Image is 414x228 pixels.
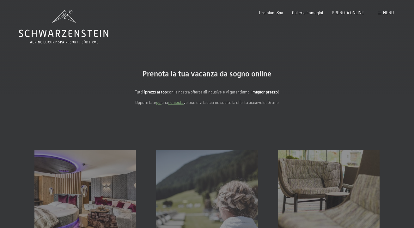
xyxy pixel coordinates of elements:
p: Oppure fate una veloce e vi facciamo subito la offerta piacevole. Grazie [81,99,333,105]
strong: miglior prezzo [253,89,278,94]
a: Premium Spa [259,10,283,15]
span: Menu [383,10,394,15]
strong: prezzi al top [145,89,167,94]
span: Prenota la tua vacanza da sogno online [143,69,271,78]
p: Tutti i con la nostra offerta all'incusive e vi garantiamo il ! [81,89,333,95]
a: quì [156,100,161,105]
a: richiesta [168,100,184,105]
a: PRENOTA ONLINE [332,10,364,15]
a: Galleria immagini [292,10,323,15]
